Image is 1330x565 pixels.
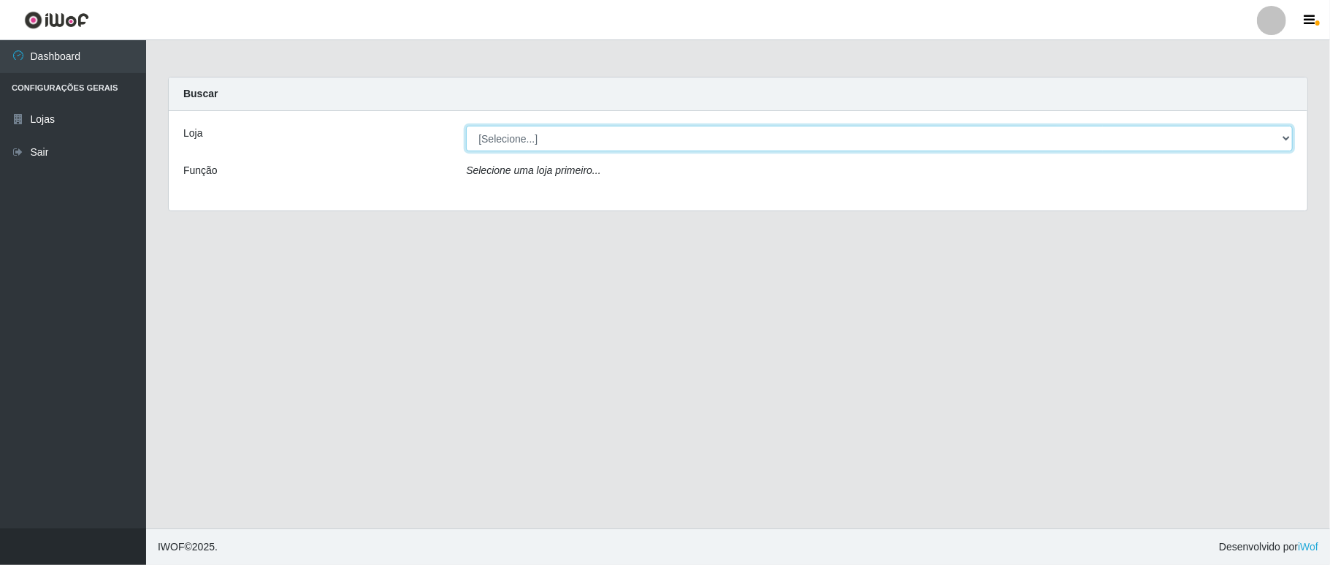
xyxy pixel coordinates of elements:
label: Função [183,163,218,178]
label: Loja [183,126,202,141]
i: Selecione uma loja primeiro... [466,164,600,176]
span: Desenvolvido por [1219,539,1318,555]
strong: Buscar [183,88,218,99]
span: © 2025 . [158,539,218,555]
span: IWOF [158,541,185,553]
img: CoreUI Logo [24,11,89,29]
a: iWof [1298,541,1318,553]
